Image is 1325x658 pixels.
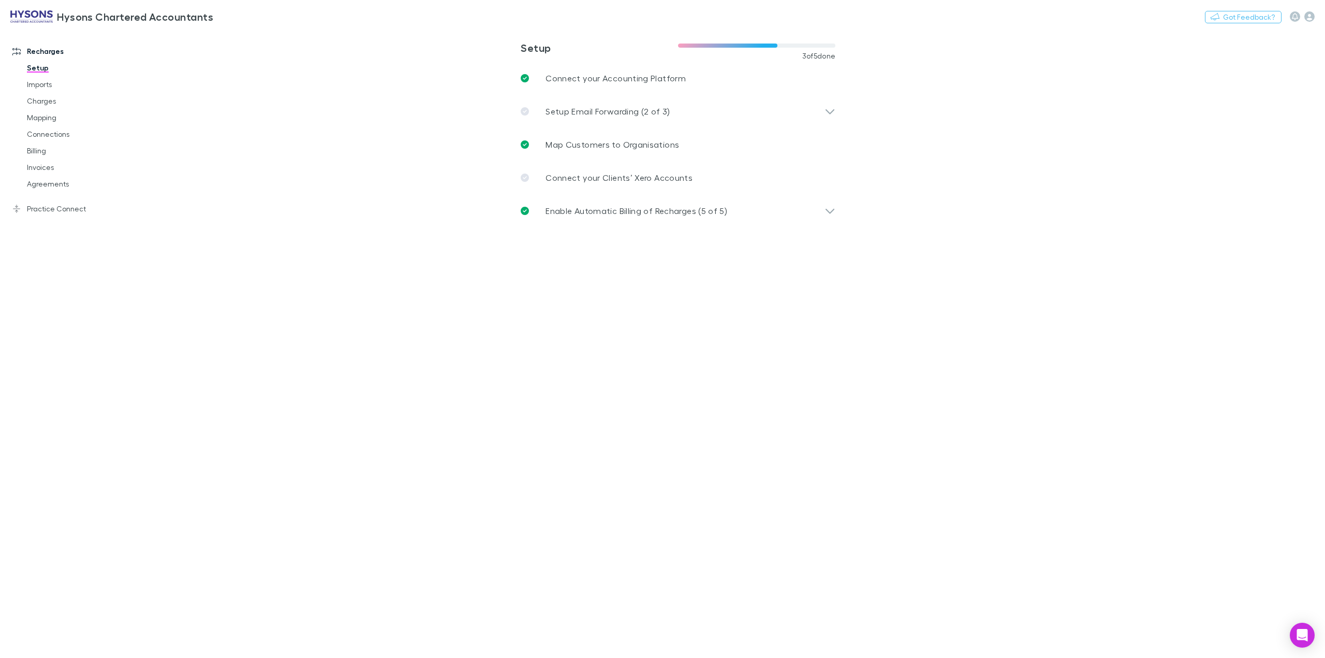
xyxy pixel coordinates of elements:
[512,161,844,194] a: Connect your Clients’ Xero Accounts
[17,76,148,93] a: Imports
[512,194,844,227] div: Enable Automatic Billing of Recharges (5 of 5)
[1290,623,1315,648] div: Open Intercom Messenger
[17,109,148,126] a: Mapping
[10,10,53,23] img: Hysons Chartered Accountants's Logo
[17,142,148,159] a: Billing
[546,138,679,151] p: Map Customers to Organisations
[546,105,670,118] p: Setup Email Forwarding (2 of 3)
[546,205,727,217] p: Enable Automatic Billing of Recharges (5 of 5)
[802,52,836,60] span: 3 of 5 done
[17,60,148,76] a: Setup
[521,41,678,54] h3: Setup
[512,62,844,95] a: Connect your Accounting Platform
[546,171,693,184] p: Connect your Clients’ Xero Accounts
[17,176,148,192] a: Agreements
[17,93,148,109] a: Charges
[546,72,686,84] p: Connect your Accounting Platform
[512,95,844,128] div: Setup Email Forwarding (2 of 3)
[512,128,844,161] a: Map Customers to Organisations
[17,126,148,142] a: Connections
[57,10,213,23] h3: Hysons Chartered Accountants
[17,159,148,176] a: Invoices
[1205,11,1282,23] button: Got Feedback?
[2,43,148,60] a: Recharges
[2,201,148,217] a: Practice Connect
[4,4,219,29] a: Hysons Chartered Accountants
